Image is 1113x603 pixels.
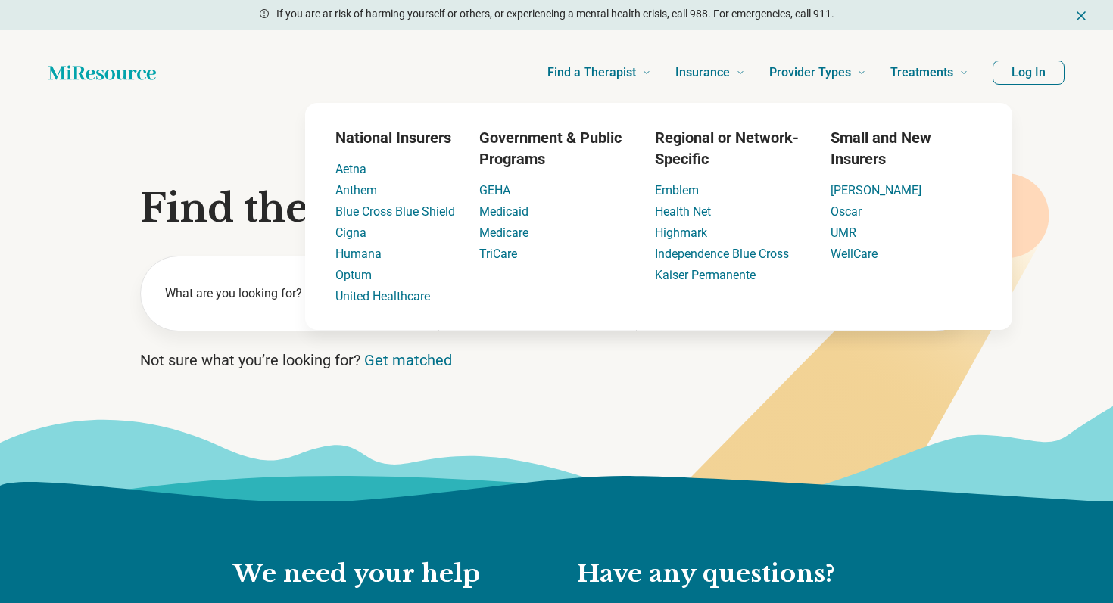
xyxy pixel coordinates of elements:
a: Medicare [479,225,528,240]
a: Treatments [890,42,968,103]
label: What are you looking for? [165,284,420,303]
a: Insurance [675,42,745,103]
a: GEHA [479,183,510,197]
h1: Find the right mental health care for you [140,186,973,232]
button: Dismiss [1074,6,1089,24]
h3: National Insurers [335,127,455,148]
a: Medicaid [479,204,528,219]
span: Provider Types [769,62,851,83]
a: TriCare [479,247,517,261]
a: Independence Blue Cross [655,247,789,261]
h3: Government & Public Programs [479,127,631,169]
a: [PERSON_NAME] [831,183,921,197]
a: Get matched [364,351,452,369]
p: If you are at risk of harming yourself or others, or experiencing a mental health crisis, call 98... [276,6,834,22]
a: Anthem [335,183,377,197]
a: Humana [335,247,382,261]
h3: Small and New Insurers [831,127,982,169]
a: Home page [48,58,156,88]
a: Kaiser Permanente [655,268,756,282]
span: Find a Therapist [547,62,636,83]
a: Highmark [655,225,707,240]
h2: We need your help [233,558,547,590]
a: WellCare [831,247,878,261]
a: Provider Types [769,42,866,103]
a: Aetna [335,162,366,176]
button: Log In [993,61,1065,85]
a: UMR [831,225,856,240]
span: Treatments [890,62,953,83]
a: Blue Cross Blue Shield [335,204,455,219]
h2: Have any questions? [577,558,880,590]
a: United Healthcare [335,289,430,303]
span: Insurance [675,62,730,83]
a: Health Net [655,204,711,219]
div: Insurance [214,103,1103,330]
a: Cigna [335,225,366,240]
h3: Regional or Network-Specific [655,127,806,169]
a: Emblem [655,183,699,197]
a: Oscar [831,204,862,219]
p: Not sure what you’re looking for? [140,350,973,371]
a: Find a Therapist [547,42,651,103]
a: Optum [335,268,372,282]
